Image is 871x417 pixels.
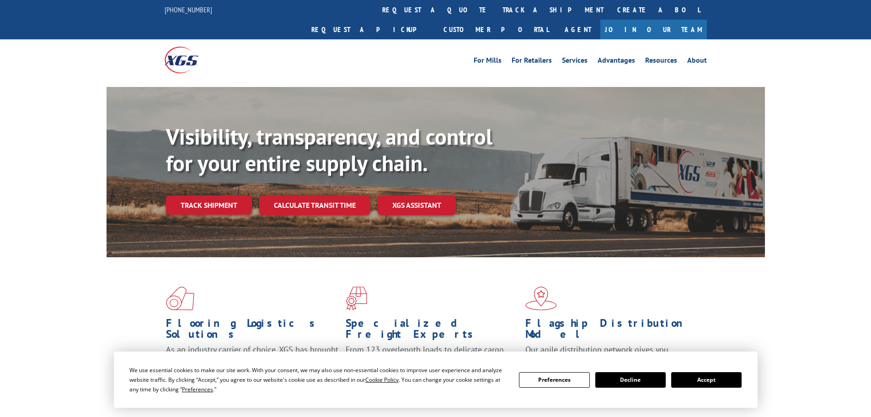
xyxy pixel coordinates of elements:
[512,57,552,67] a: For Retailers
[562,57,588,67] a: Services
[129,365,508,394] div: We use essential cookies to make our site work. With your consent, we may also use non-essential ...
[182,385,213,393] span: Preferences
[525,344,694,366] span: Our agile distribution network gives you nationwide inventory management on demand.
[525,318,698,344] h1: Flagship Distribution Model
[437,20,556,39] a: Customer Portal
[166,344,338,377] span: As an industry carrier of choice, XGS has brought innovation and dedication to flooring logistics...
[165,5,212,14] a: [PHONE_NUMBER]
[595,372,666,388] button: Decline
[671,372,742,388] button: Accept
[166,318,339,344] h1: Flooring Logistics Solutions
[378,195,456,215] a: XGS ASSISTANT
[346,287,367,310] img: xgs-icon-focused-on-flooring-red
[365,376,399,384] span: Cookie Policy
[166,195,252,215] a: Track shipment
[114,352,758,408] div: Cookie Consent Prompt
[166,122,492,177] b: Visibility, transparency, and control for your entire supply chain.
[556,20,600,39] a: Agent
[305,20,437,39] a: Request a pickup
[346,318,518,344] h1: Specialized Freight Experts
[525,287,557,310] img: xgs-icon-flagship-distribution-model-red
[474,57,502,67] a: For Mills
[598,57,635,67] a: Advantages
[519,372,589,388] button: Preferences
[687,57,707,67] a: About
[645,57,677,67] a: Resources
[600,20,707,39] a: Join Our Team
[259,195,370,215] a: Calculate transit time
[166,287,194,310] img: xgs-icon-total-supply-chain-intelligence-red
[346,344,518,385] p: From 123 overlength loads to delicate cargo, our experienced staff knows the best way to move you...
